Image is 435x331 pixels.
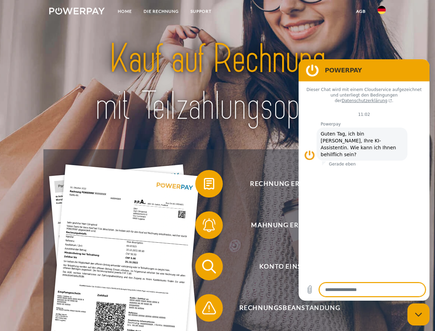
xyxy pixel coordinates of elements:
img: qb_bell.svg [200,217,218,234]
iframe: Messaging-Fenster [299,59,429,301]
button: Mahnung erhalten? [195,211,374,239]
iframe: Schaltfläche zum Öffnen des Messaging-Fensters; Konversation läuft [407,303,429,325]
span: Rechnungsbeanstandung [205,294,374,322]
a: DIE RECHNUNG [138,5,185,18]
span: Mahnung erhalten? [205,211,374,239]
span: Rechnung erhalten? [205,170,374,198]
img: qb_bill.svg [200,175,218,192]
button: Rechnungsbeanstandung [195,294,374,322]
a: Home [112,5,138,18]
button: Rechnung erhalten? [195,170,374,198]
img: title-powerpay_de.svg [66,33,369,132]
img: de [377,6,386,14]
a: SUPPORT [185,5,217,18]
img: qb_search.svg [200,258,218,275]
span: Konto einsehen [205,253,374,280]
button: Konto einsehen [195,253,374,280]
img: logo-powerpay-white.svg [49,8,105,14]
img: qb_warning.svg [200,299,218,317]
a: agb [350,5,372,18]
